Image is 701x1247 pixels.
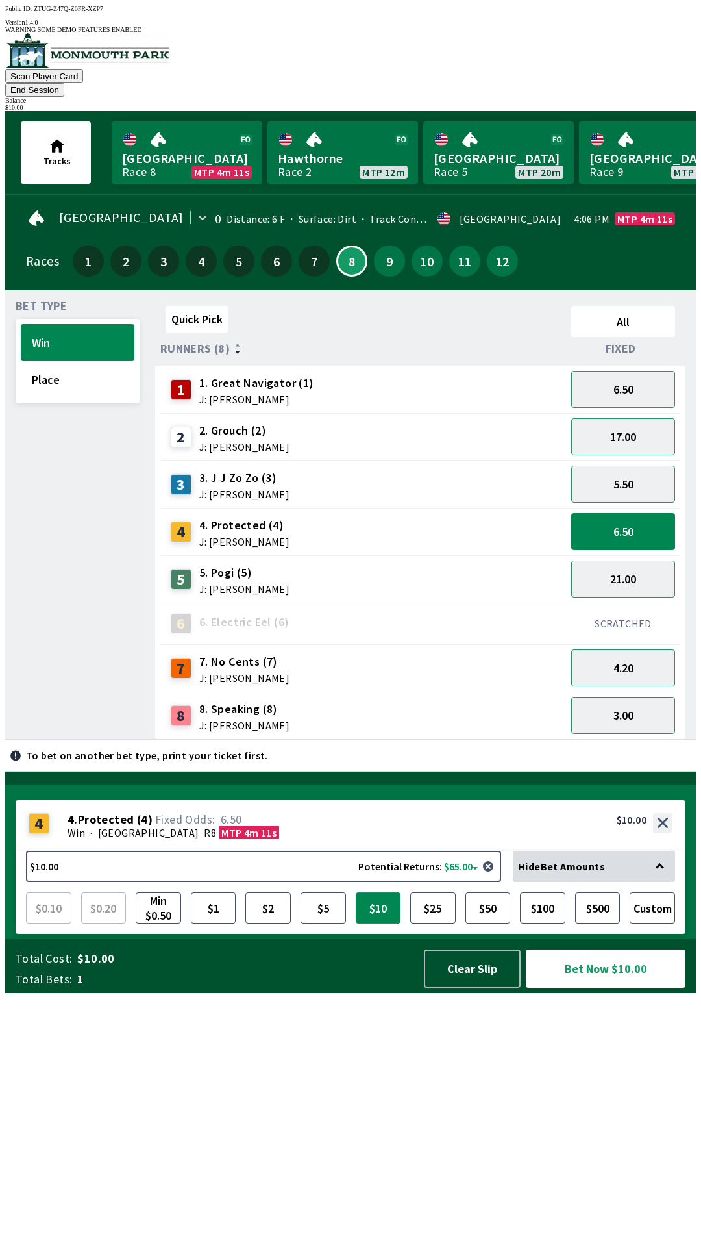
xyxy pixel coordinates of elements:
[520,892,565,924] button: $100
[34,5,103,12] span: ZTUG-Z47Q-Z6FR-XZP7
[578,896,617,920] span: $500
[199,673,289,683] span: J: [PERSON_NAME]
[191,892,236,924] button: $1
[469,896,508,920] span: $50
[204,826,216,839] span: R8
[630,892,675,924] button: Custom
[613,661,633,675] span: 4.20
[5,26,696,33] div: WARNING SOME DEMO FEATURES ENABLED
[199,442,289,452] span: J: [PERSON_NAME]
[423,121,574,184] a: [GEOGRAPHIC_DATA]Race 5MTP 20m
[122,150,252,167] span: [GEOGRAPHIC_DATA]
[166,306,228,333] button: Quick Pick
[171,474,191,495] div: 3
[537,961,674,977] span: Bet Now $10.00
[16,972,72,987] span: Total Bets:
[606,344,636,354] span: Fixed
[613,477,633,492] span: 5.50
[245,892,291,924] button: $2
[68,813,78,826] span: 4 .
[410,892,456,924] button: $25
[112,121,262,184] a: [GEOGRAPHIC_DATA]Race 8MTP 4m 11s
[377,257,402,266] span: 9
[199,375,314,392] span: 1. Great Navigator (1)
[571,697,675,734] button: 3.00
[460,214,561,224] div: [GEOGRAPHIC_DATA]
[278,167,312,177] div: Race 2
[633,896,672,920] span: Custom
[577,314,669,329] span: All
[215,214,221,224] div: 0
[199,584,289,594] span: J: [PERSON_NAME]
[32,335,123,350] span: Win
[304,896,343,920] span: $5
[186,246,217,277] button: 4
[5,69,83,83] button: Scan Player Card
[199,394,314,405] span: J: [PERSON_NAME]
[26,851,501,882] button: $10.00Potential Returns: $65.00
[299,246,330,277] button: 7
[73,246,104,277] button: 1
[199,653,289,670] span: 7. No Cents (7)
[523,896,562,920] span: $100
[336,246,367,277] button: 8
[362,167,405,177] span: MTP 12m
[32,372,123,387] span: Place
[78,813,134,826] span: Protected
[76,257,101,266] span: 1
[356,212,471,225] span: Track Condition: Firm
[434,150,563,167] span: [GEOGRAPHIC_DATA]
[465,892,511,924] button: $50
[571,561,675,598] button: 21.00
[610,429,636,444] span: 17.00
[171,312,223,327] span: Quick Pick
[518,167,561,177] span: MTP 20m
[171,379,191,400] div: 1
[171,658,191,679] div: 7
[613,708,633,723] span: 3.00
[148,246,179,277] button: 3
[43,155,71,167] span: Tracks
[189,257,214,266] span: 4
[21,121,91,184] button: Tracks
[571,513,675,550] button: 6.50
[199,536,289,547] span: J: [PERSON_NAME]
[199,720,289,731] span: J: [PERSON_NAME]
[487,246,518,277] button: 12
[613,524,633,539] span: 6.50
[5,83,64,97] button: End Session
[571,371,675,408] button: 6.50
[589,167,623,177] div: Race 9
[160,342,566,355] div: Runners (8)
[264,257,289,266] span: 6
[151,257,176,266] span: 3
[526,950,685,988] button: Bet Now $10.00
[160,344,230,354] span: Runners (8)
[452,257,477,266] span: 11
[26,256,59,266] div: Races
[5,97,696,104] div: Balance
[68,826,85,839] span: Win
[199,517,289,534] span: 4. Protected (4)
[26,750,268,761] p: To bet on another bet type, print your ticket first.
[415,257,439,266] span: 10
[221,812,242,827] span: 6.50
[227,212,285,225] span: Distance: 6 F
[171,522,191,542] div: 4
[199,470,289,486] span: 3. J J Zo Zo (3)
[199,701,289,718] span: 8. Speaking (8)
[29,813,49,834] div: 4
[137,813,153,826] span: ( 4 )
[21,361,134,398] button: Place
[5,33,169,68] img: venue logo
[59,212,184,223] span: [GEOGRAPHIC_DATA]
[566,342,680,355] div: Fixed
[278,150,408,167] span: Hawthorne
[341,258,363,264] span: 8
[16,951,72,966] span: Total Cost:
[171,427,191,447] div: 2
[574,214,609,224] span: 4:06 PM
[5,104,696,111] div: $ 10.00
[136,892,181,924] button: Min $0.50
[571,466,675,503] button: 5.50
